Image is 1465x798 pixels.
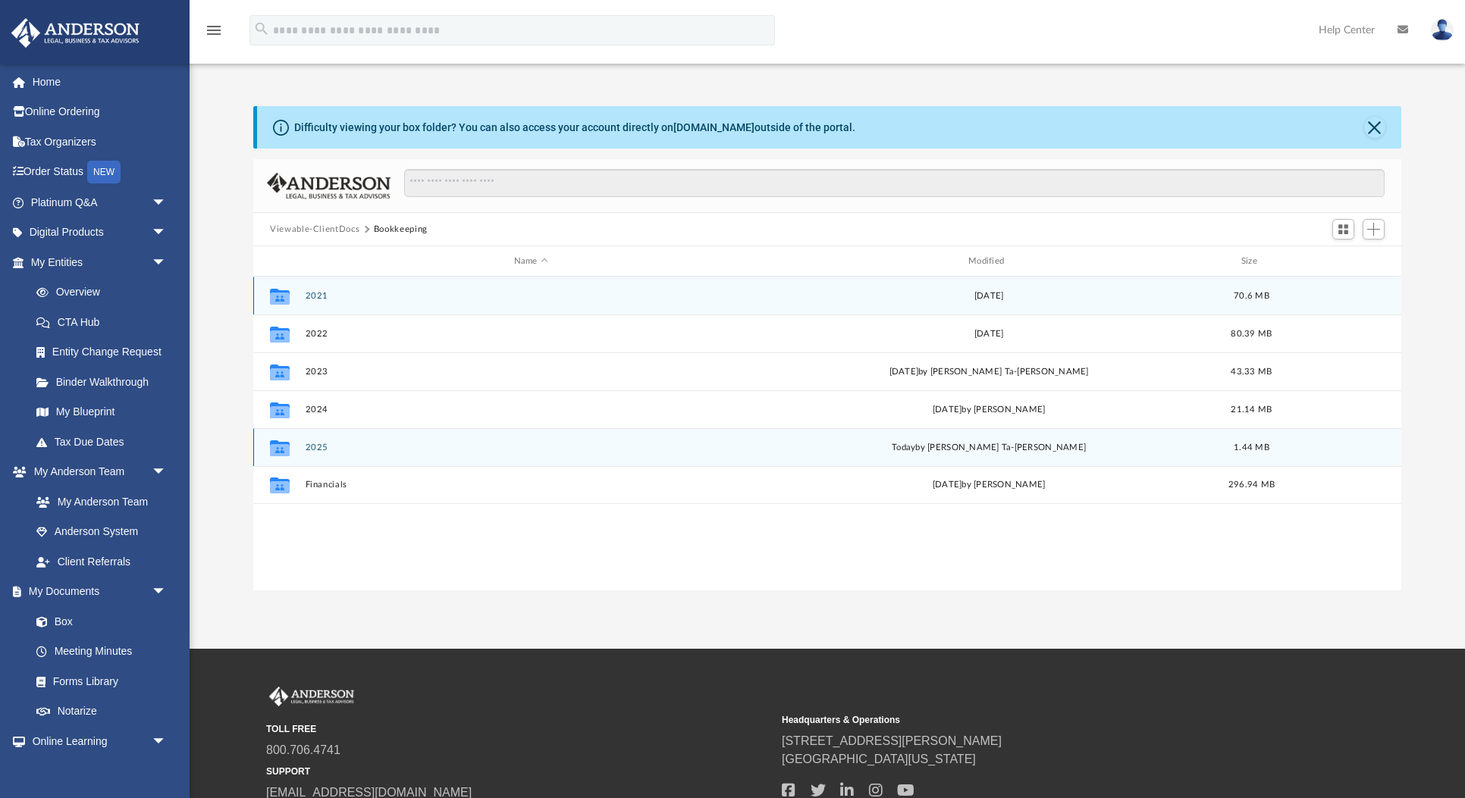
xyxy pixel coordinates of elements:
[764,289,1215,303] div: [DATE]
[21,367,190,397] a: Binder Walkthrough
[764,327,1215,341] div: [DATE]
[21,517,182,547] a: Anderson System
[11,157,190,188] a: Order StatusNEW
[764,365,1215,379] div: [DATE] by [PERSON_NAME] Ta-[PERSON_NAME]
[11,247,190,277] a: My Entitiesarrow_drop_down
[673,121,754,133] a: [DOMAIN_NAME]
[152,577,182,608] span: arrow_drop_down
[266,687,357,706] img: Anderson Advisors Platinum Portal
[782,753,976,765] a: [GEOGRAPHIC_DATA][US_STATE]
[1364,117,1385,138] button: Close
[764,441,1215,455] div: by [PERSON_NAME] Ta-[PERSON_NAME]
[1231,405,1272,414] span: 21.14 MB
[260,255,298,268] div: id
[152,457,182,488] span: arrow_drop_down
[21,427,190,457] a: Tax Due Dates
[21,277,190,308] a: Overview
[374,223,428,236] button: Bookkeeping
[152,187,182,218] span: arrow_drop_down
[270,223,359,236] button: Viewable-ClientDocs
[294,120,855,136] div: Difficulty viewing your box folder? You can also access your account directly on outside of the p...
[306,291,757,301] button: 2021
[305,255,757,268] div: Name
[11,457,182,487] a: My Anderson Teamarrow_drop_down
[306,405,757,415] button: 2024
[1228,480,1275,489] span: 296.94 MB
[87,161,121,183] div: NEW
[1431,19,1454,41] img: User Pic
[1234,292,1269,300] span: 70.6 MB
[205,29,223,39] a: menu
[306,329,757,339] button: 2022
[1222,255,1282,268] div: Size
[306,480,757,490] button: Financials
[253,20,270,37] i: search
[7,18,144,48] img: Anderson Advisors Platinum Portal
[205,21,223,39] i: menu
[152,726,182,757] span: arrow_drop_down
[1231,368,1272,376] span: 43.33 MB
[21,487,174,517] a: My Anderson Team
[11,217,190,248] a: Digital Productsarrow_drop_down
[306,367,757,377] button: 2023
[11,187,190,217] a: Platinum Q&Aarrow_drop_down
[1363,219,1385,240] button: Add
[152,217,182,249] span: arrow_drop_down
[152,247,182,278] span: arrow_drop_down
[21,546,182,577] a: Client Referrals
[266,743,340,756] a: 800.706.4741
[21,666,174,696] a: Forms Library
[782,713,1287,727] small: Headquarters & Operations
[266,722,771,736] small: TOLL FREE
[11,67,190,97] a: Home
[892,443,915,452] span: today
[1332,219,1355,240] button: Switch to Grid View
[21,696,182,727] a: Notarize
[404,169,1385,198] input: Search files and folders
[11,577,182,607] a: My Documentsarrow_drop_down
[11,726,182,756] a: Online Learningarrow_drop_down
[306,443,757,452] button: 2025
[266,765,771,778] small: SUPPORT
[21,606,174,637] a: Box
[11,127,190,157] a: Tax Organizers
[21,397,182,427] a: My Blueprint
[1288,255,1394,268] div: id
[764,403,1215,417] div: [DATE] by [PERSON_NAME]
[21,307,190,337] a: CTA Hub
[763,255,1215,268] div: Modified
[11,97,190,127] a: Online Ordering
[21,637,182,667] a: Meeting Minutes
[1231,330,1272,338] span: 80.39 MB
[1234,443,1269,452] span: 1.44 MB
[782,734,1002,747] a: [STREET_ADDRESS][PERSON_NAME]
[21,337,190,368] a: Entity Change Request
[764,478,1215,492] div: [DATE] by [PERSON_NAME]
[253,277,1401,591] div: grid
